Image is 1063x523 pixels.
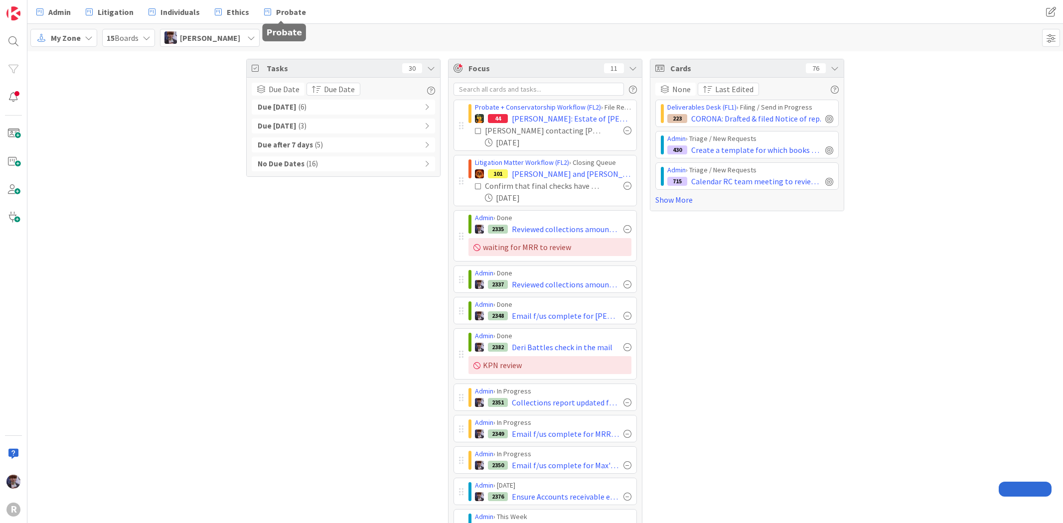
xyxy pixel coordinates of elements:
img: ML [475,398,484,407]
b: Due after 7 days [258,139,313,151]
a: Show More [655,194,839,206]
div: › Triage / New Requests [667,133,833,144]
div: 2350 [488,461,508,470]
span: Reviewed collections amounts with [PERSON_NAME] [512,278,619,290]
div: 101 [488,169,508,178]
div: 715 [667,177,687,186]
div: [DATE] [485,192,631,204]
span: Email f/us complete for MRR's clients [512,428,619,440]
a: Admin [475,449,493,458]
div: › This Week [475,512,631,522]
div: Confirm that final checks have been received and receipt has been returned. [485,180,602,192]
div: › Closing Queue [475,157,631,168]
div: 30 [402,63,422,73]
img: ML [475,461,484,470]
b: Due [DATE] [258,121,297,132]
div: 2348 [488,311,508,320]
div: 2337 [488,280,508,289]
img: TR [475,169,484,178]
div: › In Progress [475,386,631,396]
a: Admin [475,387,493,395]
div: › Done [475,268,631,278]
div: 2335 [488,225,508,234]
a: Probate [258,3,312,21]
a: Litigation [80,3,140,21]
img: ML [475,311,484,320]
span: Deri Battles check in the mail [512,341,612,353]
img: ML [475,280,484,289]
a: Ethics [209,3,255,21]
b: Due [DATE] [258,102,297,113]
div: KPN review [468,356,631,374]
a: Admin [667,165,686,174]
img: ML [6,475,20,489]
a: Admin [475,268,493,277]
a: Litigation Matter Workflow (FL2) [475,158,569,167]
span: Collections report updated for [DATE]-[DATE] [512,396,619,408]
div: waiting for MRR to review [468,238,631,256]
a: Individuals [143,3,206,21]
a: Admin [475,213,493,222]
span: Tasks [267,62,397,74]
div: 2382 [488,343,508,352]
span: Focus [468,62,596,74]
span: Due Date [324,83,355,95]
button: Last Edited [698,83,759,96]
img: ML [475,225,484,234]
div: 76 [806,63,826,73]
a: Admin [30,3,77,21]
input: Search all cards and tasks... [454,83,624,96]
div: [PERSON_NAME] contacting [PERSON_NAME]; waiting for a response. Issue new check & letter if no re... [485,125,602,136]
span: Ensure Accounts receivable entered in IOLTA report by the end of 15th [512,491,619,503]
div: 2349 [488,429,508,438]
span: [PERSON_NAME] [180,32,240,44]
span: Boards [107,32,139,44]
a: Admin [475,418,493,427]
span: CORONA: Drafted & filed Notice of rep. [691,113,821,125]
a: Admin [475,481,493,490]
span: Probate [276,6,306,18]
div: › In Progress [475,449,631,459]
span: [PERSON_NAME] and [PERSON_NAME] [512,168,631,180]
a: Admin [475,300,493,309]
span: Litigation [98,6,134,18]
b: No Due Dates [258,158,304,170]
div: › [DATE] [475,480,631,491]
img: ML [475,429,484,438]
span: Create a template for which books have been shredded [691,144,821,156]
span: Last Edited [715,83,754,95]
span: Due Date [269,83,300,95]
img: ML [475,492,484,501]
div: › Done [475,299,631,310]
div: 430 [667,145,687,154]
span: Calendar RC team meeting to review using electronic exhibits once TRW completed [PERSON_NAME] clo... [691,175,821,187]
div: 223 [667,114,687,123]
span: ( 6 ) [299,102,306,113]
div: R [6,503,20,517]
span: Reviewed collections amounts with [PERSON_NAME] [512,223,619,235]
span: My Zone [51,32,81,44]
a: Deliverables Desk (FL1) [667,103,737,112]
b: 15 [107,33,115,43]
div: › Done [475,331,631,341]
button: Due Date [306,83,360,96]
span: Ethics [227,6,249,18]
span: ( 5 ) [315,139,323,151]
div: › File Receipts & Request Discharge [475,102,631,113]
span: Cards [670,62,801,74]
div: › Triage / New Requests [667,165,833,175]
h5: Probate [267,28,302,37]
span: ( 16 ) [306,158,318,170]
span: [PERSON_NAME]: Estate of [PERSON_NAME] [512,113,631,125]
div: 44 [488,114,508,123]
span: Email f/us complete for [PERSON_NAME]'s clients [512,310,619,322]
div: › Filing / Send in Progress [667,102,833,113]
span: ( 3 ) [299,121,306,132]
span: None [672,83,691,95]
a: Admin [475,331,493,340]
span: Individuals [160,6,200,18]
div: 2351 [488,398,508,407]
a: Probate + Conservatorship Workflow (FL2) [475,103,601,112]
div: › Done [475,213,631,223]
span: Email f/us complete for Max' clients [512,459,619,471]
